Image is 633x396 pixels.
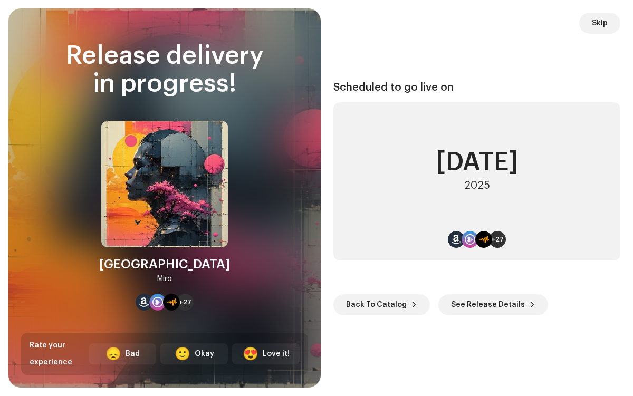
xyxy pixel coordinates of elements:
div: 😍 [243,347,258,360]
div: Miro [157,273,172,285]
div: 😞 [105,347,121,360]
button: Back To Catalog [333,294,430,315]
div: Release delivery in progress! [21,42,308,98]
span: See Release Details [451,294,525,315]
span: +27 [179,298,191,306]
button: See Release Details [438,294,548,315]
div: Bad [126,349,140,360]
button: Skip [579,13,620,34]
div: [DATE] [436,150,519,175]
div: Scheduled to go live on [333,81,620,94]
img: e6f62477-063e-44f4-ac98-4987399a8e74 [101,121,228,247]
span: Back To Catalog [346,294,407,315]
div: 🙂 [175,347,190,360]
span: Rate your experience [30,342,72,366]
div: Love it! [263,349,290,360]
span: Skip [592,13,608,34]
div: Okay [195,349,214,360]
div: 2025 [464,179,490,192]
span: +27 [491,235,504,244]
div: [GEOGRAPHIC_DATA] [99,256,230,273]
